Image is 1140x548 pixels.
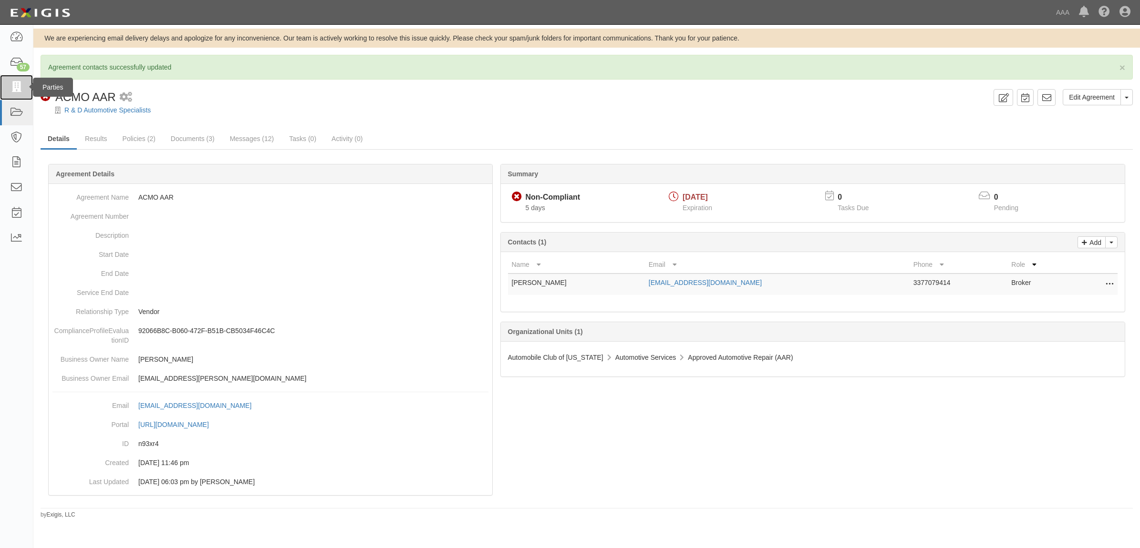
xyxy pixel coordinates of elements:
[52,188,488,207] dd: ACMO AAR
[52,245,129,259] dt: Start Date
[52,434,129,448] dt: ID
[138,326,488,335] p: 92066B8C-B060-472F-B51B-CB5034F46C4C
[508,238,547,246] b: Contacts (1)
[52,453,488,472] dd: [DATE] 11:46 pm
[52,369,129,383] dt: Business Owner Email
[1119,62,1125,72] button: Close
[910,274,1008,295] td: 3377079414
[508,274,645,295] td: [PERSON_NAME]
[223,129,281,148] a: Messages (12)
[910,256,1008,274] th: Phone
[645,256,910,274] th: Email
[838,204,869,212] span: Tasks Due
[508,328,583,335] b: Organizational Units (1)
[33,78,73,97] div: Parties
[615,354,676,361] span: Automotive Services
[64,106,151,114] a: R & D Automotive Specialists
[138,421,219,428] a: [URL][DOMAIN_NAME]
[1078,236,1106,248] a: Add
[138,401,251,410] div: [EMAIL_ADDRESS][DOMAIN_NAME]
[7,4,73,21] img: logo-5460c22ac91f19d4615b14bd174203de0afe785f0fc80cf4dbbc73dc1793850b.png
[138,355,488,364] p: [PERSON_NAME]
[1099,7,1110,18] i: Help Center - Complianz
[41,92,51,102] i: Non-Compliant
[52,302,488,321] dd: Vendor
[52,302,129,316] dt: Relationship Type
[52,453,129,467] dt: Created
[138,374,488,383] p: [EMAIL_ADDRESS][PERSON_NAME][DOMAIN_NAME]
[282,129,323,148] a: Tasks (0)
[324,129,370,148] a: Activity (0)
[649,279,762,286] a: [EMAIL_ADDRESS][DOMAIN_NAME]
[52,350,129,364] dt: Business Owner Name
[41,89,116,105] div: ACMO AAR
[526,204,545,212] span: Since 08/06/2025
[512,192,522,202] i: Non-Compliant
[52,415,129,429] dt: Portal
[52,283,129,297] dt: Service End Date
[994,192,1030,203] p: 0
[1007,274,1079,295] td: Broker
[56,170,114,178] b: Agreement Details
[55,91,116,103] span: ACMO AAR
[78,129,114,148] a: Results
[47,511,75,518] a: Exigis, LLC
[688,354,793,361] span: Approved Automotive Repair (AAR)
[1087,237,1101,248] p: Add
[508,256,645,274] th: Name
[138,402,262,409] a: [EMAIL_ADDRESS][DOMAIN_NAME]
[1063,89,1121,105] a: Edit Agreement
[52,472,129,487] dt: Last Updated
[1007,256,1079,274] th: Role
[48,62,1125,72] p: Agreement contacts successfully updated
[120,92,132,102] i: 1 scheduled workflow
[683,204,712,212] span: Expiration
[33,33,1140,43] div: We are experiencing email delivery delays and apologize for any inconvenience. Our team is active...
[41,129,77,150] a: Details
[52,226,129,240] dt: Description
[164,129,222,148] a: Documents (3)
[52,264,129,278] dt: End Date
[508,170,539,178] b: Summary
[838,192,881,203] p: 0
[994,204,1018,212] span: Pending
[52,472,488,491] dd: [DATE] 06:03 pm by [PERSON_NAME]
[52,434,488,453] dd: n93xr4
[508,354,603,361] span: Automobile Club of [US_STATE]
[52,321,129,345] dt: ComplianceProfileEvaluationID
[115,129,163,148] a: Policies (2)
[52,207,129,221] dt: Agreement Number
[17,63,30,71] div: 57
[683,193,708,201] span: [DATE]
[526,192,580,203] div: Non-Compliant
[1051,3,1074,22] a: AAA
[1119,62,1125,73] span: ×
[52,188,129,202] dt: Agreement Name
[52,396,129,410] dt: Email
[41,511,75,519] small: by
